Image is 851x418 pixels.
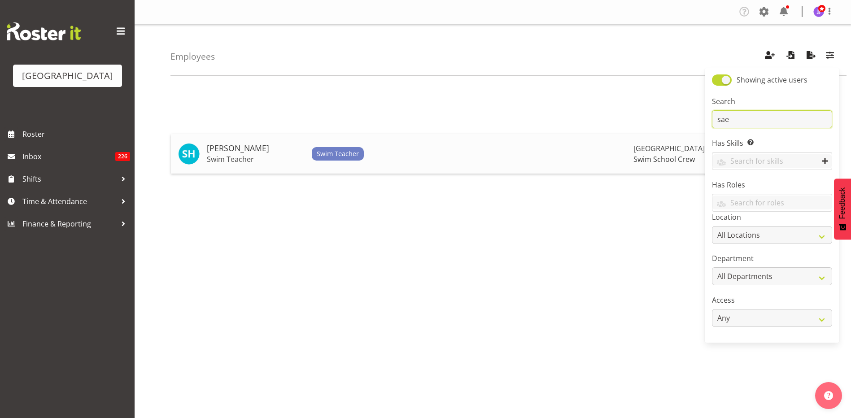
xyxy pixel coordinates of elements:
[813,6,824,17] img: jade-johnson1105.jpg
[207,144,305,153] h5: [PERSON_NAME]
[22,127,130,141] span: Roster
[824,391,833,400] img: help-xxl-2.png
[7,22,81,40] img: Rosterit website logo
[22,195,117,208] span: Time & Attendance
[317,149,359,159] span: Swim Teacher
[712,96,832,107] label: Search
[22,217,117,231] span: Finance & Reporting
[820,47,839,66] button: Filter Employees
[838,187,847,219] span: Feedback
[22,69,113,83] div: [GEOGRAPHIC_DATA]
[633,144,705,153] span: [GEOGRAPHIC_DATA]
[737,75,807,85] span: Showing active users
[712,154,832,168] input: Search for skills
[207,155,305,164] p: Swim Teacher
[712,295,832,305] label: Access
[22,150,115,163] span: Inbox
[170,52,215,61] h4: Employees
[712,110,832,128] input: Search by name/email/phone
[834,179,851,239] button: Feedback - Show survey
[22,172,117,186] span: Shifts
[712,179,832,190] label: Has Roles
[115,152,130,161] span: 226
[712,138,832,148] label: Has Skills
[178,143,200,165] img: saelyn-healey11415.jpg
[712,212,832,222] label: Location
[760,47,779,66] button: Create Employees
[633,154,695,164] span: Swim School Crew
[712,196,832,209] input: Search for roles
[712,253,832,264] label: Department
[802,47,820,66] button: Export Employees
[781,47,800,66] button: Import Employees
